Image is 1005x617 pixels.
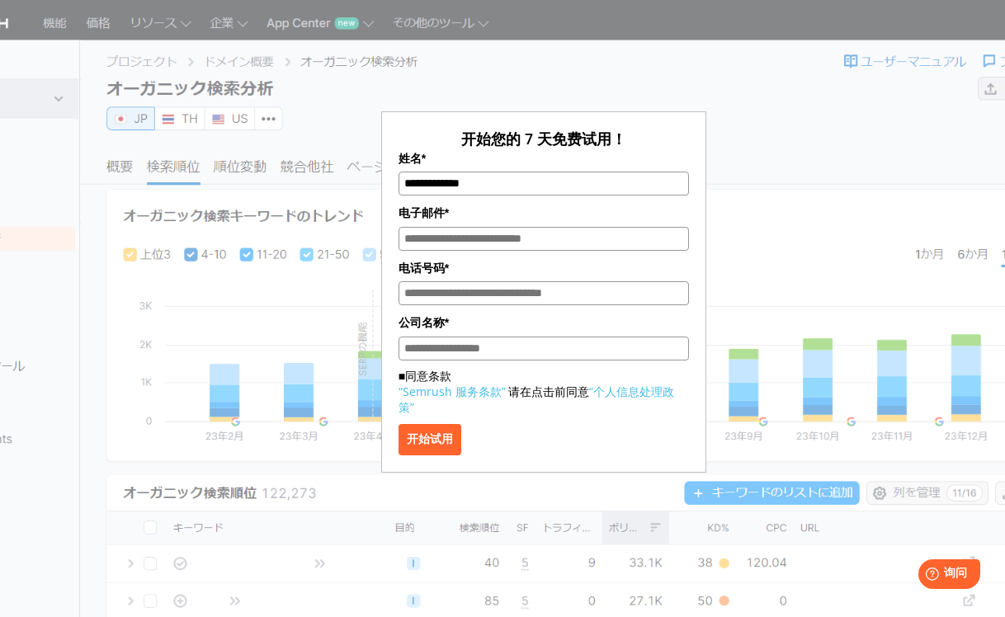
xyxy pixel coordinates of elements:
font: 公司名称* [399,316,449,329]
button: 开始试用 [399,424,461,455]
a: “Semrush 服务条款” [399,384,506,399]
font: ■同意条款 [399,368,451,384]
font: 电话号码* [399,261,449,275]
font: 请在点击前同意 [508,384,589,399]
font: 开始试用 [407,432,453,445]
iframe: 帮助小部件启动器 [858,553,987,599]
font: 电子邮件* [399,206,449,219]
a: “个人信息处理政策” [399,384,674,415]
font: 开始您的 7 天免费试用！ [461,129,626,148]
